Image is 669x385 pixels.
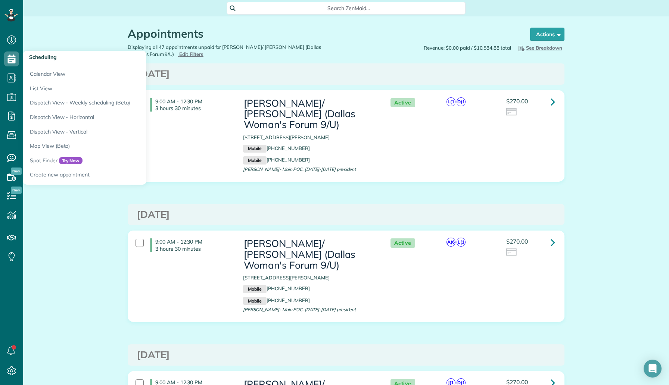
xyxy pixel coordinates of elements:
span: See Breakdown [517,45,562,51]
a: List View [23,81,210,96]
a: Create new appointment [23,168,210,185]
span: Scheduling [29,54,57,60]
p: 3 hours 30 minutes [155,245,232,252]
a: Spot FinderTry Now [23,153,210,168]
a: Mobile[PHONE_NUMBER] [243,157,310,163]
small: Mobile [243,145,266,153]
p: [STREET_ADDRESS][PERSON_NAME] [243,134,375,141]
span: New [11,168,22,175]
img: icon_credit_card_neutral-3d9a980bd25ce6dbb0f2033d7200983694762465c175678fcbc2d8f4bc43548e.png [506,248,517,257]
a: Calendar View [23,64,210,81]
small: Mobile [243,156,266,165]
span: Active [390,238,415,248]
a: Dispatch View - Weekly scheduling (Beta) [23,96,210,110]
h3: [PERSON_NAME]/ [PERSON_NAME] (Dallas Woman's Forum 9/U) [243,98,375,130]
a: Mobile[PHONE_NUMBER] [243,145,310,151]
h4: 9:00 AM - 12:30 PM [150,238,232,252]
img: icon_credit_card_neutral-3d9a980bd25ce6dbb0f2033d7200983694762465c175678fcbc2d8f4bc43548e.png [506,108,517,116]
span: A(6 [446,238,455,247]
span: [PERSON_NAME]- Main POC. [DATE]-[DATE] president [243,166,356,172]
h3: [DATE] [137,69,555,79]
small: Mobile [243,297,266,305]
small: Mobile [243,285,266,293]
div: Displaying all 47 appointments unpaid for [PERSON_NAME]/ [PERSON_NAME] (Dallas Woman's Forum 9/U) [122,44,346,58]
span: Active [390,98,415,107]
a: Mobile[PHONE_NUMBER] [243,285,310,291]
div: Open Intercom Messenger [644,360,662,378]
a: Dispatch View - Horizontal [23,110,210,125]
span: D(1 [457,97,466,106]
h3: [PERSON_NAME]/ [PERSON_NAME] (Dallas Woman's Forum 9/U) [243,238,375,270]
button: See Breakdown [515,44,564,52]
button: Actions [530,28,564,41]
h4: 9:00 AM - 12:30 PM [150,98,232,112]
h3: [DATE] [137,350,555,360]
span: Edit Filters [179,51,203,57]
a: Map View (Beta) [23,139,210,153]
p: [STREET_ADDRESS][PERSON_NAME] [243,274,375,281]
a: Edit Filters [178,51,203,57]
a: Mobile[PHONE_NUMBER] [243,297,310,303]
p: 3 hours 30 minutes [155,105,232,112]
span: New [11,187,22,194]
span: [PERSON_NAME]- Main POC. [DATE]-[DATE] president [243,307,356,312]
span: $270.00 [506,238,528,245]
span: Revenue: $0.00 paid / $10,584.88 total [424,44,511,51]
span: Try Now [59,157,83,165]
a: Dispatch View - Vertical [23,125,210,139]
h1: Appointments [128,28,516,40]
span: L(1 [446,97,455,106]
span: $270.00 [506,97,528,105]
h3: [DATE] [137,209,555,220]
span: L(1 [457,238,466,247]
